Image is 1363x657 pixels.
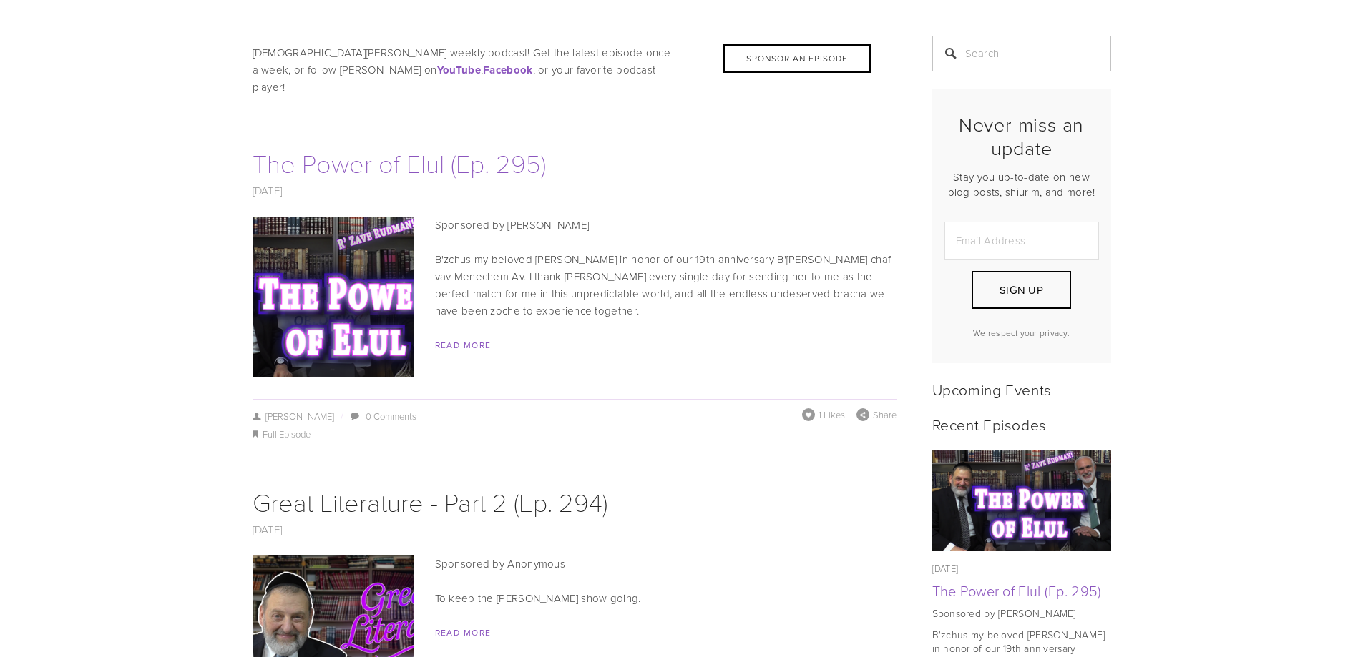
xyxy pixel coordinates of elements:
[972,271,1070,309] button: Sign Up
[483,62,532,77] a: Facebook
[1000,282,1043,297] span: Sign Up
[253,484,607,519] a: Great Literature - Part 2 (Ep. 294)
[253,522,283,537] a: [DATE]
[253,183,283,198] a: [DATE]
[437,62,481,78] strong: YouTube
[253,410,335,423] a: [PERSON_NAME]
[944,222,1099,260] input: Email Address
[932,562,959,575] time: [DATE]
[932,606,1111,621] p: Sponsored by [PERSON_NAME]
[932,581,1102,601] a: The Power of Elul (Ep. 295)
[932,415,1111,433] h2: Recent Episodes
[819,408,845,421] span: 1 Likes
[437,62,481,77] a: YouTube
[723,44,871,73] div: Sponsor an Episode
[190,217,476,377] img: The Power of Elul (Ep. 295)
[932,450,1111,551] a: The Power of Elul (Ep. 295)
[263,428,311,440] a: Full Episode
[932,450,1111,551] img: The Power of Elul (Ep. 295)
[435,626,492,638] a: Read More
[253,217,897,234] p: Sponsored by [PERSON_NAME]
[856,408,897,421] div: Share
[253,145,546,180] a: The Power of Elul (Ep. 295)
[435,339,492,351] a: Read More
[944,327,1099,339] p: We respect your privacy.
[944,113,1099,159] h2: Never miss an update
[932,380,1111,398] h2: Upcoming Events
[334,410,348,423] span: /
[253,44,897,96] p: [DEMOGRAPHIC_DATA][PERSON_NAME] weekly podcast! Get the latest episode once a week, or follow [PE...
[932,36,1111,71] input: Search
[944,169,1099,199] p: Stay you up-to-date on new blog posts, shiurim, and more!
[253,251,897,320] p: B'zchus my beloved [PERSON_NAME] in honor of our 19th anniversary B'[PERSON_NAME] chaf vav Menech...
[483,62,532,78] strong: Facebook
[253,590,897,607] p: To keep the [PERSON_NAME] show going.
[366,410,416,423] a: 0 Comments
[253,555,897,573] p: Sponsored by Anonymous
